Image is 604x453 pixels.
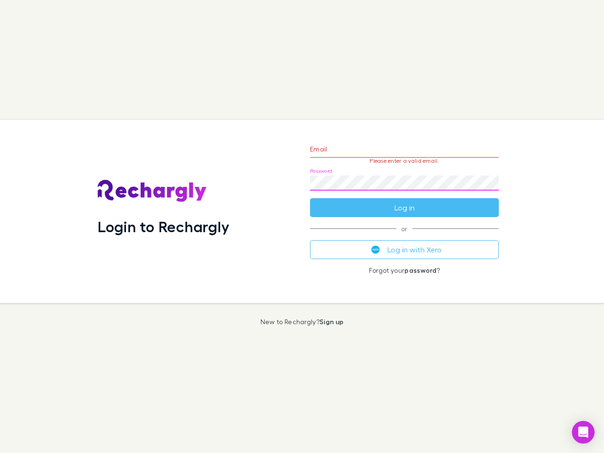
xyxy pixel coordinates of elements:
[310,168,332,175] label: Password
[260,318,344,326] p: New to Rechargly?
[98,218,229,235] h1: Login to Rechargly
[310,158,499,164] p: Please enter a valid email.
[98,180,207,202] img: Rechargly's Logo
[572,421,595,444] div: Open Intercom Messenger
[310,198,499,217] button: Log in
[319,318,344,326] a: Sign up
[310,240,499,259] button: Log in with Xero
[310,267,499,274] p: Forgot your ?
[371,245,380,254] img: Xero's logo
[404,266,436,274] a: password
[310,228,499,229] span: or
